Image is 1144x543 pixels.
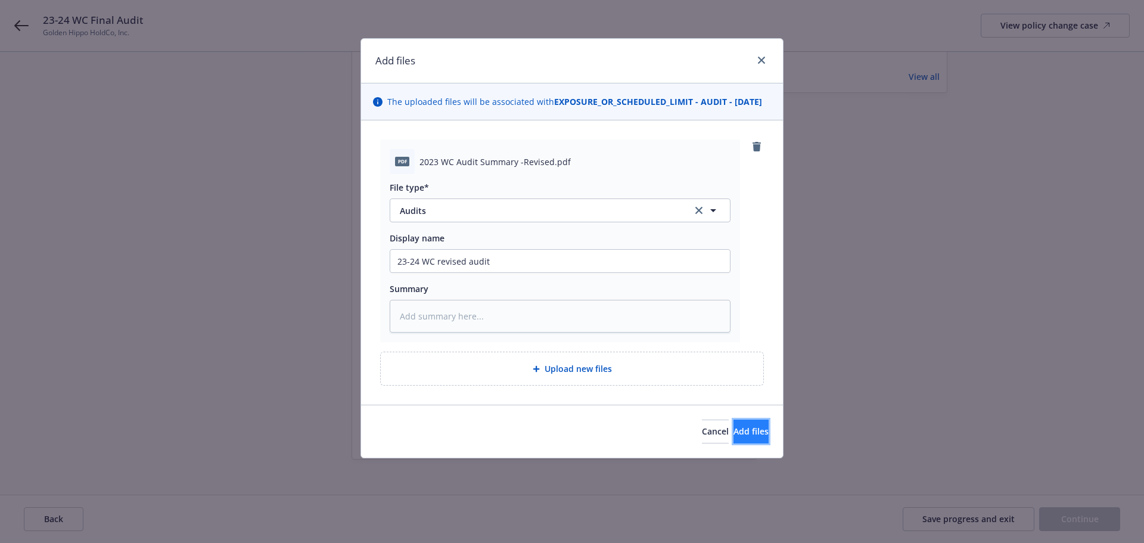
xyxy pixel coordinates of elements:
[692,203,706,218] a: clear selection
[375,53,415,69] h1: Add files
[380,352,764,386] div: Upload new files
[754,53,769,67] a: close
[387,95,762,108] span: The uploaded files will be associated with
[702,426,729,437] span: Cancel
[400,204,676,217] span: Audits
[419,156,571,168] span: 2023 WC Audit Summary -Revised.pdf
[395,157,409,166] span: pdf
[390,283,428,294] span: Summary
[390,250,730,272] input: Add display name here...
[390,232,444,244] span: Display name
[390,182,429,193] span: File type*
[750,139,764,154] a: remove
[390,198,730,222] button: Auditsclear selection
[545,362,612,375] span: Upload new files
[554,96,762,107] strong: EXPOSURE_OR_SCHEDULED_LIMIT - AUDIT - [DATE]
[702,420,729,443] button: Cancel
[733,426,769,437] span: Add files
[733,420,769,443] button: Add files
